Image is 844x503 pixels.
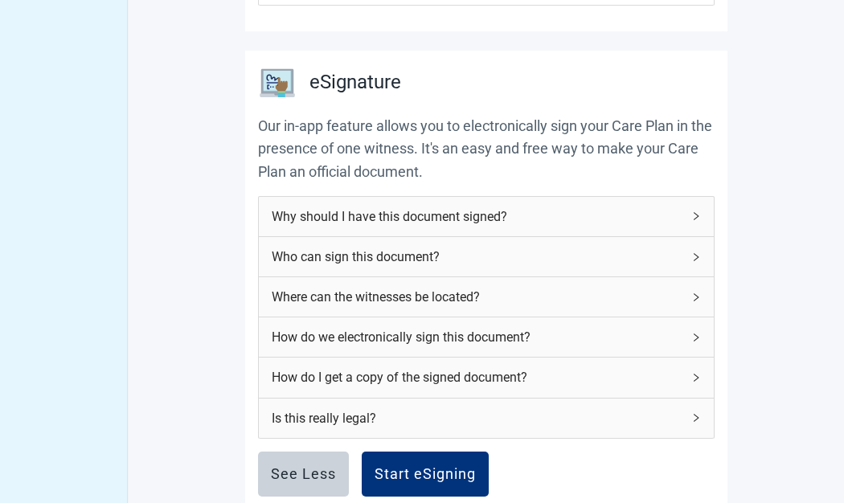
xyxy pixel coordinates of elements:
[362,452,489,497] button: Start eSigning
[272,367,682,387] span: How do I get a copy of the signed document?
[258,452,349,497] button: See Less
[691,292,701,302] span: right
[272,287,682,307] span: Where can the witnesses be located?
[259,317,714,357] div: How do we electronically sign this document?
[691,333,701,342] span: right
[259,277,714,317] div: Where can the witnesses be located?
[272,247,682,267] span: Who can sign this document?
[309,67,401,98] h3: eSignature
[691,373,701,382] span: right
[691,252,701,262] span: right
[271,466,336,482] div: See Less
[259,197,714,236] div: Why should I have this document signed?
[272,327,682,347] span: How do we electronically sign this document?
[259,237,714,276] div: Who can sign this document?
[258,63,297,102] img: eSignature
[272,207,682,227] span: Why should I have this document signed?
[259,399,714,438] div: Is this really legal?
[691,211,701,221] span: right
[272,408,682,428] span: Is this really legal?
[259,358,714,397] div: How do I get a copy of the signed document?
[258,115,715,183] p: Our in-app feature allows you to electronically sign your Care Plan in the presence of one witnes...
[691,413,701,423] span: right
[375,466,476,482] div: Start eSigning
